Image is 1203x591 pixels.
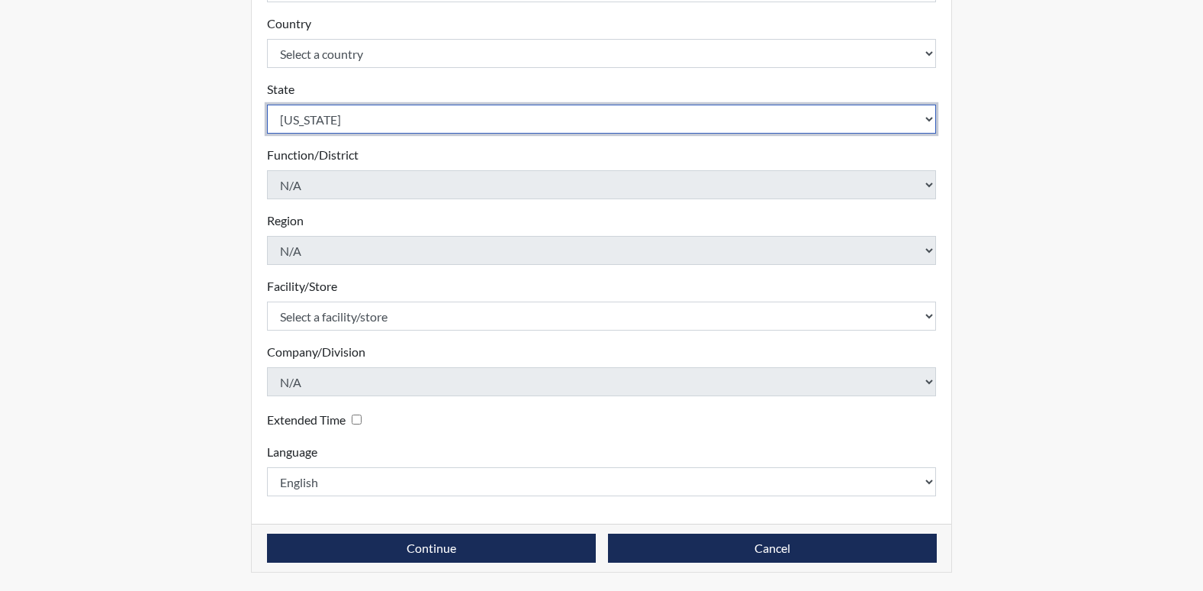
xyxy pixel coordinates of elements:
label: Extended Time [267,411,346,429]
label: Function/District [267,146,359,164]
label: Country [267,15,311,33]
label: State [267,80,294,98]
button: Cancel [608,534,937,563]
button: Continue [267,534,596,563]
div: Checking this box will provide the interviewee with an accomodation of extra time to answer each ... [267,409,368,431]
label: Language [267,443,317,461]
label: Company/Division [267,343,365,361]
label: Region [267,212,304,230]
label: Facility/Store [267,277,337,295]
